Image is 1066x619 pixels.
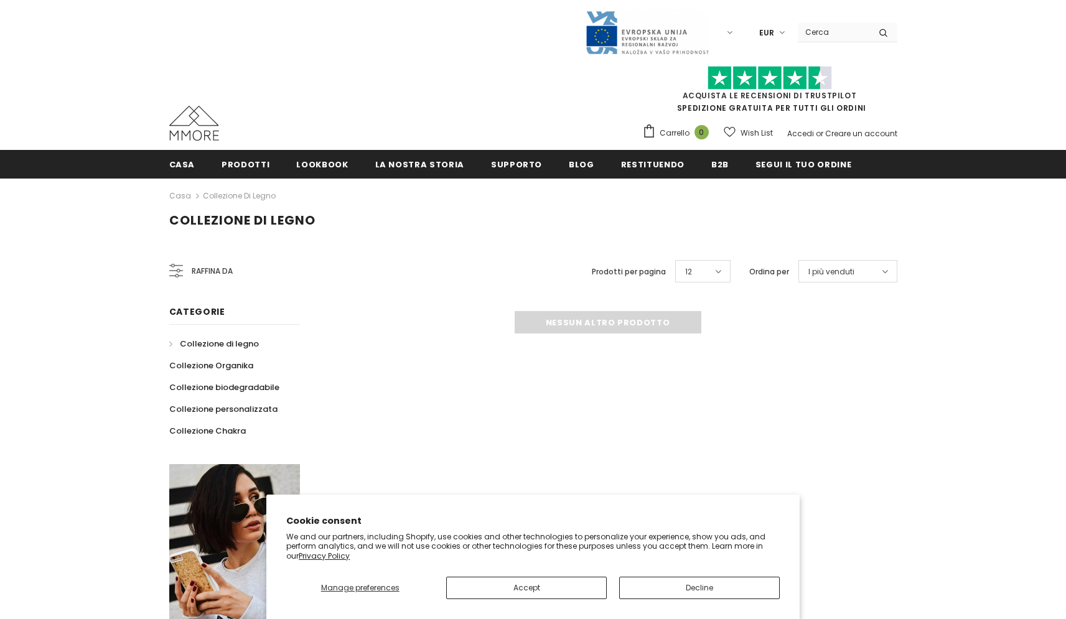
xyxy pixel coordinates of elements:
button: Manage preferences [286,577,434,599]
span: 12 [685,266,692,278]
a: La nostra storia [375,150,464,178]
span: supporto [491,159,542,170]
span: Collezione Organika [169,360,253,371]
span: Casa [169,159,195,170]
a: Accedi [787,128,814,139]
a: Creare un account [825,128,897,139]
a: Javni Razpis [585,27,709,37]
a: Carrello 0 [642,124,715,142]
label: Prodotti per pagina [592,266,666,278]
a: Acquista le recensioni di TrustPilot [683,90,857,101]
span: or [816,128,823,139]
a: Collezione personalizzata [169,398,278,420]
span: Restituendo [621,159,685,170]
img: Javni Razpis [585,10,709,55]
a: Collezione Chakra [169,420,246,442]
span: Blog [569,159,594,170]
a: Prodotti [222,150,269,178]
a: supporto [491,150,542,178]
span: Manage preferences [321,582,400,593]
a: Collezione Organika [169,355,253,376]
span: 0 [694,125,709,139]
span: Raffina da [192,264,233,278]
span: Prodotti [222,159,269,170]
span: Collezione Chakra [169,425,246,437]
a: Restituendo [621,150,685,178]
a: Collezione di legno [203,190,276,201]
span: La nostra storia [375,159,464,170]
span: Collezione biodegradabile [169,381,279,393]
span: Wish List [741,127,773,139]
span: Collezione di legno [180,338,259,350]
span: Collezione personalizzata [169,403,278,415]
img: Casi MMORE [169,106,219,141]
a: Wish List [724,122,773,144]
a: Segui il tuo ordine [755,150,851,178]
a: Casa [169,150,195,178]
img: Fidati di Pilot Stars [708,66,832,90]
a: Casa [169,188,191,203]
span: Lookbook [296,159,348,170]
a: Lookbook [296,150,348,178]
a: Privacy Policy [299,551,350,561]
a: Collezione di legno [169,333,259,355]
span: SPEDIZIONE GRATUITA PER TUTTI GLI ORDINI [642,72,897,113]
span: B2B [711,159,729,170]
span: Carrello [660,127,690,139]
span: EUR [759,27,774,39]
span: Collezione di legno [169,212,316,229]
span: I più venduti [808,266,854,278]
button: Accept [446,577,607,599]
h2: Cookie consent [286,514,780,528]
button: Decline [619,577,780,599]
a: B2B [711,150,729,178]
span: Categorie [169,305,225,318]
a: Blog [569,150,594,178]
p: We and our partners, including Shopify, use cookies and other technologies to personalize your ex... [286,532,780,561]
label: Ordina per [749,266,789,278]
span: Segui il tuo ordine [755,159,851,170]
input: Search Site [798,23,869,41]
a: Collezione biodegradabile [169,376,279,398]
